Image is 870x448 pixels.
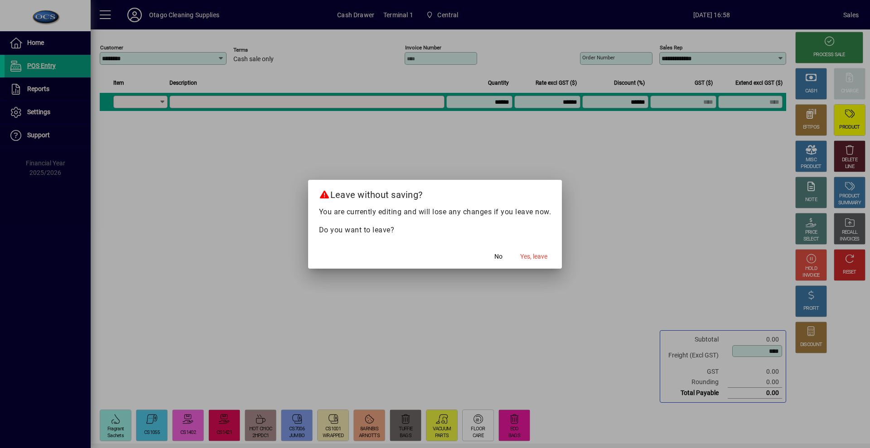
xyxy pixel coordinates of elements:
[319,225,551,236] p: Do you want to leave?
[520,252,547,261] span: Yes, leave
[308,180,562,206] h2: Leave without saving?
[494,252,503,261] span: No
[484,249,513,265] button: No
[319,207,551,217] p: You are currently editing and will lose any changes if you leave now.
[517,249,551,265] button: Yes, leave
